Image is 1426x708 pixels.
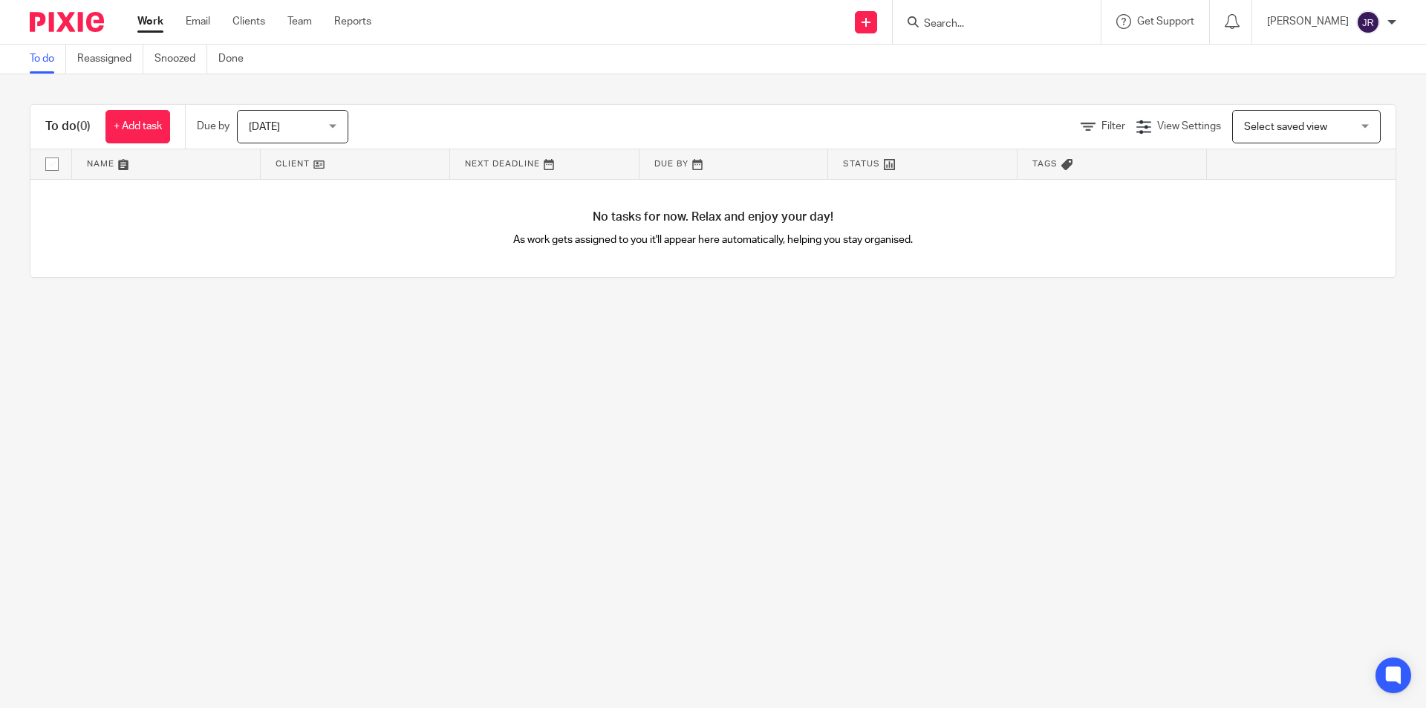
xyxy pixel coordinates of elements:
[186,14,210,29] a: Email
[76,120,91,132] span: (0)
[30,45,66,74] a: To do
[1137,16,1194,27] span: Get Support
[45,119,91,134] h1: To do
[105,110,170,143] a: + Add task
[154,45,207,74] a: Snoozed
[1157,121,1221,131] span: View Settings
[77,45,143,74] a: Reassigned
[1267,14,1349,29] p: [PERSON_NAME]
[30,210,1396,225] h4: No tasks for now. Relax and enjoy your day!
[1101,121,1125,131] span: Filter
[1032,160,1058,168] span: Tags
[137,14,163,29] a: Work
[30,12,104,32] img: Pixie
[1244,122,1327,132] span: Select saved view
[232,14,265,29] a: Clients
[372,233,1055,247] p: As work gets assigned to you it'll appear here automatically, helping you stay organised.
[197,119,229,134] p: Due by
[287,14,312,29] a: Team
[922,18,1056,31] input: Search
[334,14,371,29] a: Reports
[218,45,255,74] a: Done
[1356,10,1380,34] img: svg%3E
[249,122,280,132] span: [DATE]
